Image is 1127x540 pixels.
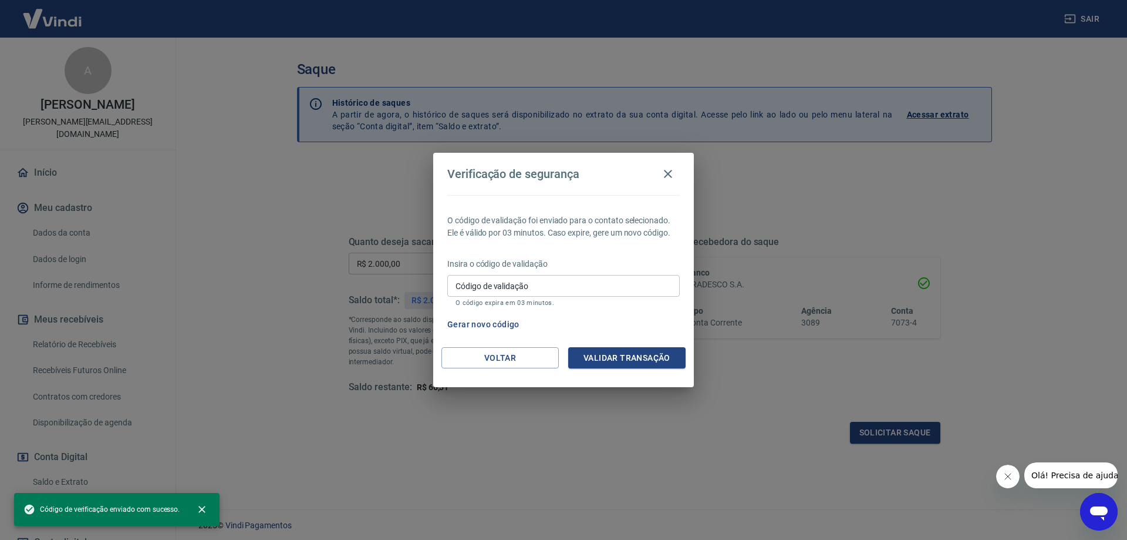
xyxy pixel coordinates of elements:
button: Voltar [441,347,559,369]
p: Insira o código de validação [447,258,680,270]
span: Código de verificação enviado com sucesso. [23,504,180,515]
span: Olá! Precisa de ajuda? [7,8,99,18]
iframe: Botão para abrir a janela de mensagens [1080,493,1118,531]
iframe: Mensagem da empresa [1024,462,1118,488]
button: Gerar novo código [443,314,524,336]
p: O código de validação foi enviado para o contato selecionado. Ele é válido por 03 minutos. Caso e... [447,214,680,239]
button: close [189,497,215,522]
h4: Verificação de segurança [447,167,579,181]
iframe: Fechar mensagem [996,465,1020,488]
button: Validar transação [568,347,686,369]
p: O código expira em 03 minutos. [455,299,672,307]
